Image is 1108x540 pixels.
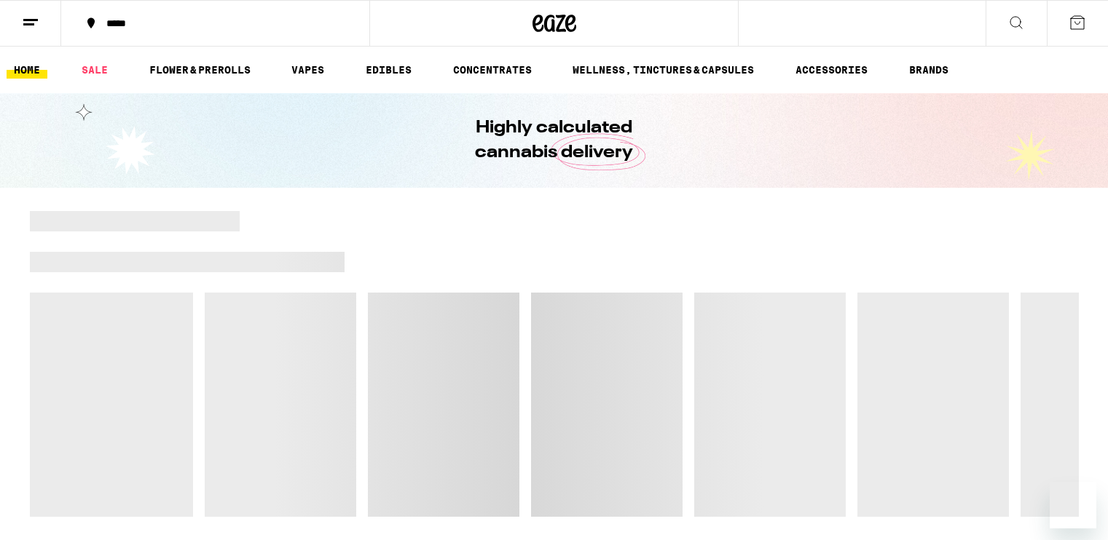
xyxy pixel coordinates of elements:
[7,61,47,79] a: HOME
[434,116,675,165] h1: Highly calculated cannabis delivery
[565,61,761,79] a: WELLNESS, TINCTURES & CAPSULES
[788,61,875,79] a: ACCESSORIES
[446,61,539,79] a: CONCENTRATES
[284,61,331,79] a: VAPES
[358,61,419,79] a: EDIBLES
[1050,482,1096,528] iframe: Button to launch messaging window
[74,61,115,79] a: SALE
[902,61,956,79] a: BRANDS
[142,61,258,79] a: FLOWER & PREROLLS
